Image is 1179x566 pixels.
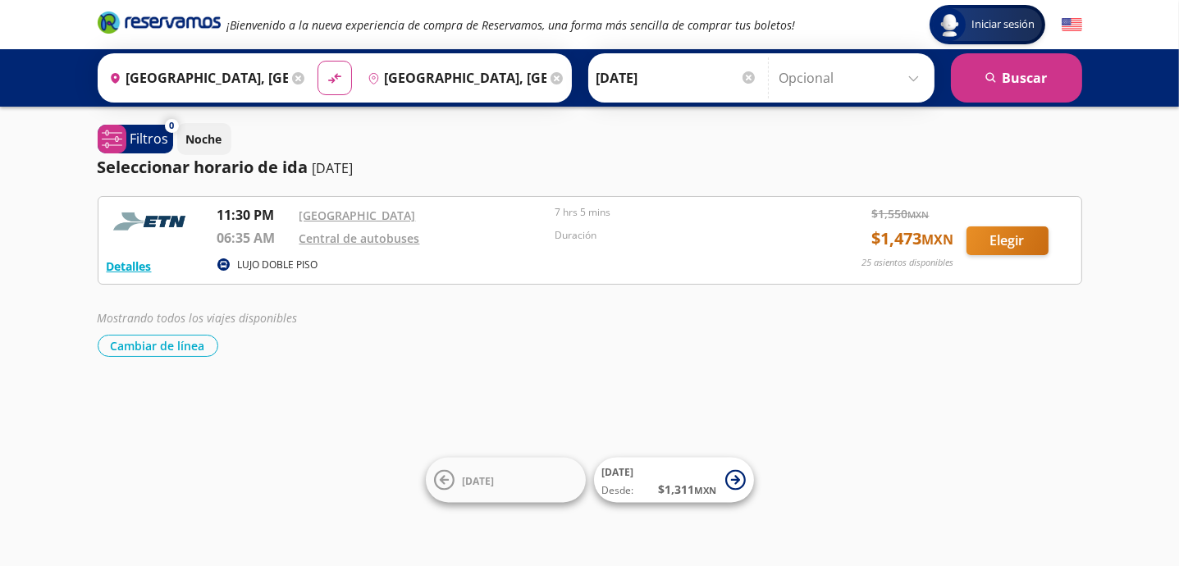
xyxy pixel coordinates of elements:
button: English [1062,15,1082,35]
p: 25 asientos disponibles [862,256,954,270]
p: 7 hrs 5 mins [555,205,802,220]
span: 0 [169,119,174,133]
p: Seleccionar horario de ida [98,155,308,180]
small: MXN [908,208,930,221]
button: 0Filtros [98,125,173,153]
span: $ 1,311 [659,482,717,499]
button: Buscar [951,53,1082,103]
span: Desde: [602,484,634,499]
span: Iniciar sesión [966,16,1042,33]
button: Noche [177,123,231,155]
small: MXN [695,485,717,497]
button: Cambiar de línea [98,335,218,357]
button: [DATE] [426,458,586,503]
input: Buscar Origen [103,57,288,98]
span: $ 1,550 [872,205,930,222]
em: Mostrando todos los viajes disponibles [98,310,298,326]
a: Brand Logo [98,10,221,39]
img: RESERVAMOS [107,205,197,238]
span: $ 1,473 [872,226,954,251]
small: MXN [922,231,954,249]
input: Opcional [779,57,926,98]
em: ¡Bienvenido a la nueva experiencia de compra de Reservamos, una forma más sencilla de comprar tus... [227,17,796,33]
a: [GEOGRAPHIC_DATA] [299,208,416,223]
button: [DATE]Desde:$1,311MXN [594,458,754,503]
i: Brand Logo [98,10,221,34]
button: Detalles [107,258,152,275]
span: [DATE] [602,466,634,480]
p: Filtros [130,129,169,148]
p: Noche [186,130,222,148]
p: [DATE] [313,158,354,178]
p: Duración [555,228,802,243]
a: Central de autobuses [299,231,420,246]
button: Elegir [967,226,1049,255]
input: Buscar Destino [361,57,546,98]
input: Elegir Fecha [596,57,757,98]
p: 06:35 AM [217,228,291,248]
p: 11:30 PM [217,205,291,225]
span: [DATE] [463,474,495,488]
p: LUJO DOBLE PISO [238,258,318,272]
